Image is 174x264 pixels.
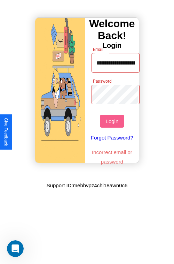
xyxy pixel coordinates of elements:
[7,240,24,257] iframe: Intercom live chat
[93,46,104,52] label: Email
[93,78,111,84] label: Password
[47,181,128,190] p: Support ID: mebhvpz4chl18awn0c6
[88,128,136,148] a: Forgot Password?
[35,18,85,163] img: gif
[85,18,139,42] h3: Welcome Back!
[85,42,139,50] h4: Login
[3,118,8,146] div: Give Feedback
[88,148,136,166] p: Incorrect email or password
[100,115,124,128] button: Login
